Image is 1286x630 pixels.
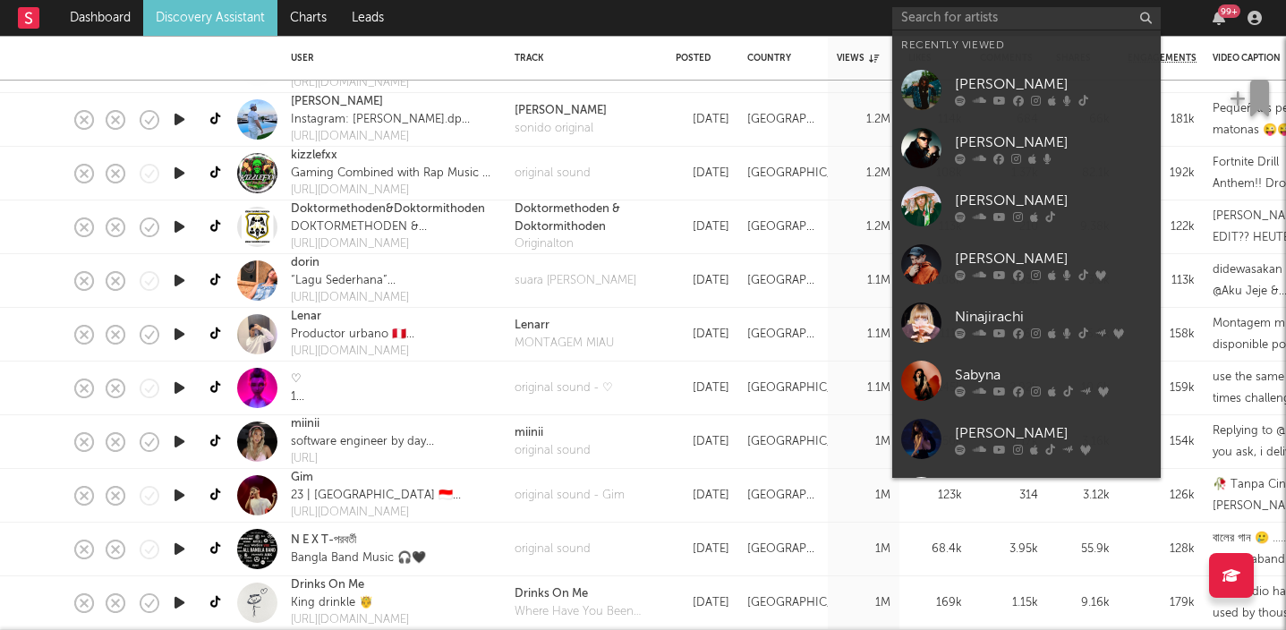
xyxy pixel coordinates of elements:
[676,431,729,453] div: [DATE]
[837,53,879,64] div: Views
[515,585,658,603] a: Drinks On Me
[676,378,729,399] div: [DATE]
[291,272,409,290] div: “Lagu Sederhana” 👇🏼👇🏼
[515,235,658,253] a: Originalton
[892,410,1161,468] a: [PERSON_NAME]
[747,324,819,345] div: [GEOGRAPHIC_DATA]
[676,485,729,507] div: [DATE]
[901,35,1152,56] div: Recently Viewed
[1128,592,1195,614] div: 179k
[291,504,467,522] a: [URL][DOMAIN_NAME]
[515,200,658,235] a: Doktormethoden & Doktormithoden
[955,364,1152,386] div: Sabyna
[291,235,497,253] a: [URL][DOMAIN_NAME]
[892,352,1161,410] a: Sabyna
[892,119,1161,177] a: [PERSON_NAME]
[515,442,591,460] a: original sound
[291,254,319,272] a: dorin
[747,109,819,131] div: [GEOGRAPHIC_DATA]
[1128,163,1195,184] div: 192k
[515,53,649,64] div: Track
[1218,4,1240,18] div: 99 +
[837,109,890,131] div: 1.2M
[837,163,890,184] div: 1.2M
[837,378,890,399] div: 1.1M
[291,128,497,146] a: [URL][DOMAIN_NAME]
[908,592,962,614] div: 169k
[515,541,591,558] a: original sound
[291,469,313,487] a: Gim
[955,132,1152,153] div: [PERSON_NAME]
[837,217,890,238] div: 1.2M
[1128,217,1195,238] div: 122k
[291,532,356,549] a: N E X T-পরবর্তী
[291,594,409,612] div: King drinkle 🤴
[291,289,409,307] a: [URL][DOMAIN_NAME]
[837,592,890,614] div: 1M
[515,102,607,120] a: [PERSON_NAME]
[1128,485,1195,507] div: 126k
[908,539,962,560] div: 68.4k
[747,592,868,614] div: [GEOGRAPHIC_DATA]
[980,539,1038,560] div: 3.95k
[747,431,868,453] div: [GEOGRAPHIC_DATA]
[676,539,729,560] div: [DATE]
[676,592,729,614] div: [DATE]
[747,378,868,399] div: [GEOGRAPHIC_DATA]
[291,182,497,200] a: [URL][DOMAIN_NAME]
[291,388,305,406] div: 18 🎤
[291,74,409,92] a: [URL][DOMAIN_NAME]
[291,53,488,64] div: User
[291,450,467,468] div: [URL]
[515,120,607,138] a: sonido original
[955,190,1152,211] div: [PERSON_NAME]
[515,272,636,290] div: suara [PERSON_NAME]
[892,468,1161,526] a: JADE
[908,485,962,507] div: 123k
[515,424,591,442] div: miinii
[515,603,658,621] a: Where Have You Been Drinks On Me Remix
[291,165,497,183] div: Gaming Combined with Rap Music 🎮🔥 Suggest any game/Tv show! All Links ⬇️
[676,324,729,345] div: [DATE]
[1128,53,1197,64] span: Engagements
[291,433,467,451] div: software engineer by day pop princess by night stream “can't get enough of me”
[747,53,810,64] div: Country
[515,165,591,183] a: original sound
[837,431,890,453] div: 1M
[291,93,383,111] a: [PERSON_NAME]
[515,379,613,397] a: original sound - ♡
[892,177,1161,235] a: [PERSON_NAME]
[747,217,819,238] div: [GEOGRAPHIC_DATA]
[291,111,497,129] div: Instagram: [PERSON_NAME].dp 🔥⬇️ Toda la música del bebesonguito ⬇️🔥
[676,163,729,184] div: [DATE]
[676,53,720,64] div: Posted
[676,270,729,292] div: [DATE]
[515,335,614,353] a: MONTAGEM MIAU
[1128,378,1195,399] div: 159k
[291,487,467,505] div: 23 | [GEOGRAPHIC_DATA] 🇮🇩📍 Freelance Singer 🎙️ DM for Gigs/Collabs! IG @gimnast_ar
[515,317,614,335] a: Lenarr
[955,248,1152,269] div: [PERSON_NAME]
[747,270,819,292] div: [GEOGRAPHIC_DATA]
[892,294,1161,352] a: Ninajirachi
[676,109,729,131] div: [DATE]
[291,200,485,218] a: Doktormethoden&Doktormithoden
[291,308,321,326] a: Lenar
[1128,324,1195,345] div: 158k
[1128,539,1195,560] div: 128k
[291,549,426,567] div: Bangla Band Music 🎧🖤
[291,611,409,629] div: [URL][DOMAIN_NAME]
